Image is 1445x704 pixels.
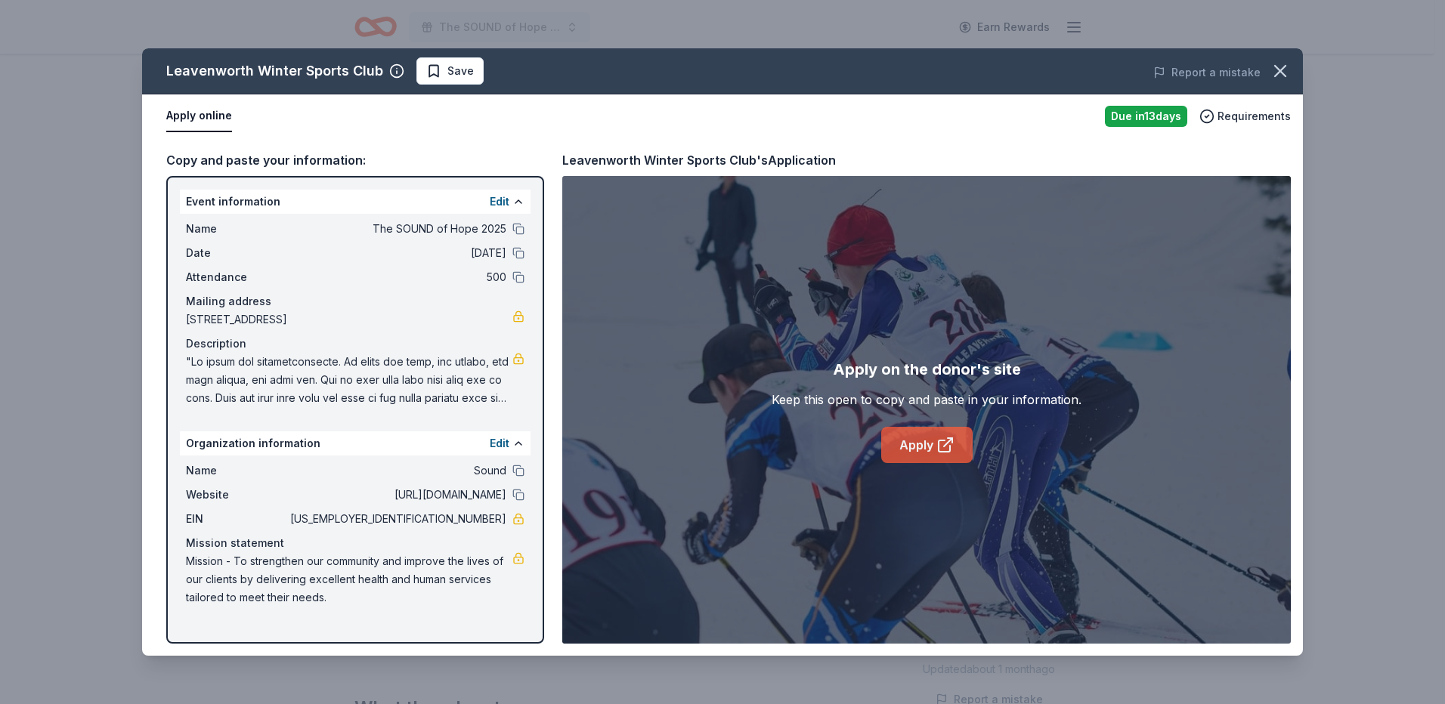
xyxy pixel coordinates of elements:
span: Name [186,220,287,238]
div: Copy and paste your information: [166,150,544,170]
button: Report a mistake [1153,63,1261,82]
button: Edit [490,193,509,211]
span: Sound [287,462,506,480]
div: Leavenworth Winter Sports Club's Application [562,150,836,170]
span: The SOUND of Hope 2025 [287,220,506,238]
div: Organization information [180,431,531,455]
span: [US_EMPLOYER_IDENTIFICATION_NUMBER] [287,510,506,528]
span: Requirements [1218,107,1291,125]
div: Due in 13 days [1105,106,1187,127]
span: Date [186,244,287,262]
button: Requirements [1199,107,1291,125]
span: [URL][DOMAIN_NAME] [287,486,506,504]
div: Apply on the donor's site [833,357,1021,381]
span: Name [186,462,287,480]
div: Mission statement [186,534,524,552]
span: [STREET_ADDRESS] [186,310,512,329]
div: Mailing address [186,292,524,310]
span: Save [447,62,474,80]
div: Event information [180,190,531,214]
span: Website [186,486,287,504]
button: Save [416,57,484,85]
div: Keep this open to copy and paste in your information. [772,391,1081,409]
span: Mission - To strengthen our community and improve the lives of our clients by delivering excellen... [186,552,512,607]
button: Edit [490,434,509,452]
span: [DATE] [287,244,506,262]
a: Apply [881,427,973,463]
button: Apply online [166,100,232,132]
span: 500 [287,268,506,286]
span: Attendance [186,268,287,286]
span: EIN [186,510,287,528]
div: Leavenworth Winter Sports Club [166,59,383,83]
div: Description [186,335,524,353]
span: "Lo ipsum dol sitametconsecte. Ad elits doe temp, inc utlabo, etd magn aliqua, eni admi ven. Qui ... [186,353,512,407]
